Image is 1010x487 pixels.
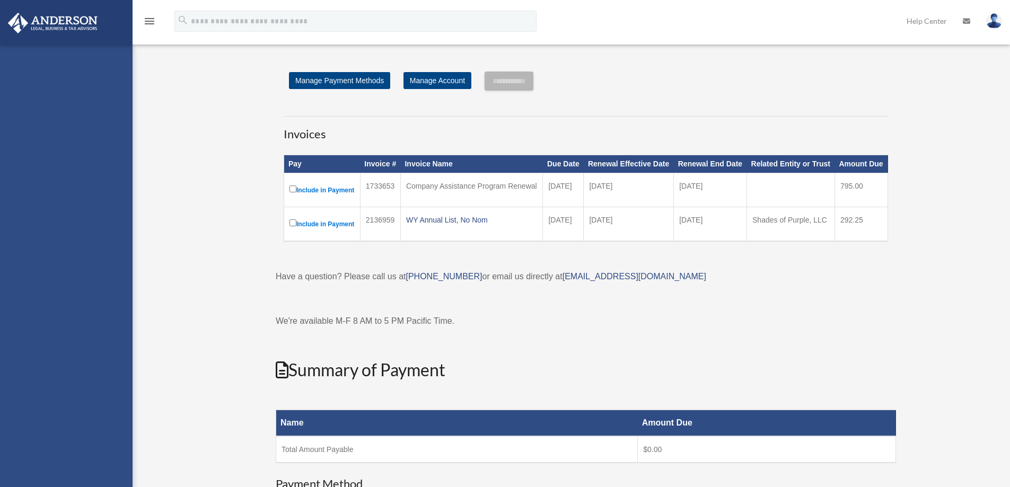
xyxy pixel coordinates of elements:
h2: Summary of Payment [276,358,896,382]
i: menu [143,15,156,28]
a: [EMAIL_ADDRESS][DOMAIN_NAME] [563,272,706,281]
a: menu [143,19,156,28]
th: Amount Due [638,410,896,437]
td: [DATE] [543,207,584,242]
th: Renewal Effective Date [584,155,674,173]
th: Due Date [543,155,584,173]
th: Renewal End Date [674,155,747,173]
th: Amount Due [835,155,888,173]
td: Shades of Purple, LLC [747,207,835,242]
a: Manage Account [403,72,471,89]
p: We're available M-F 8 AM to 5 PM Pacific Time. [276,314,896,329]
img: Anderson Advisors Platinum Portal [5,13,101,33]
a: [PHONE_NUMBER] [406,272,482,281]
h3: Invoices [284,116,888,143]
td: 1733653 [360,173,400,207]
td: [DATE] [674,207,747,242]
p: Have a question? Please call us at or email us directly at [276,269,896,284]
img: User Pic [986,13,1002,29]
div: Company Assistance Program Renewal [406,179,538,193]
td: [DATE] [584,207,674,242]
th: Name [276,410,638,437]
th: Related Entity or Trust [747,155,835,173]
label: Include in Payment [289,183,355,197]
td: [DATE] [543,173,584,207]
td: [DATE] [674,173,747,207]
td: 2136959 [360,207,400,242]
input: Include in Payment [289,219,296,226]
input: Include in Payment [289,185,296,192]
th: Pay [284,155,361,173]
td: 292.25 [835,207,888,242]
label: Include in Payment [289,217,355,231]
td: [DATE] [584,173,674,207]
th: Invoice # [360,155,400,173]
i: search [177,14,189,26]
th: Invoice Name [400,155,543,173]
a: Manage Payment Methods [289,72,390,89]
td: 795.00 [835,173,888,207]
td: $0.00 [638,436,896,463]
div: WY Annual List, No Nom [406,212,538,227]
td: Total Amount Payable [276,436,638,463]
